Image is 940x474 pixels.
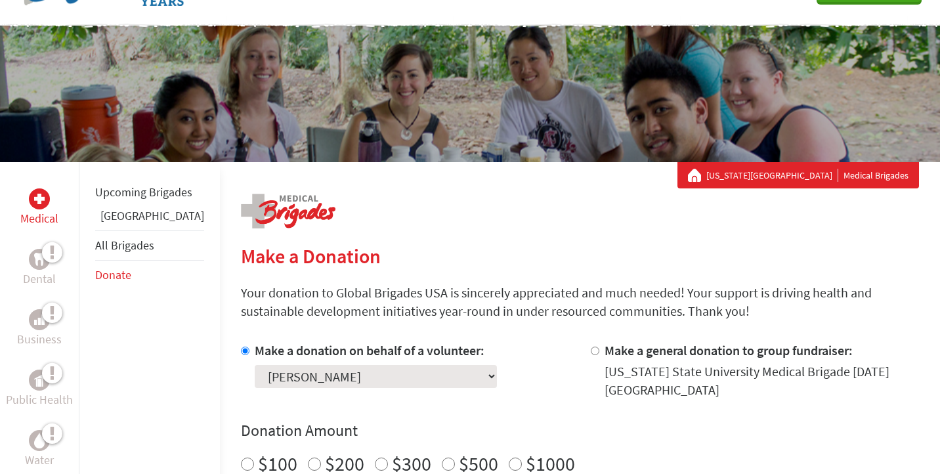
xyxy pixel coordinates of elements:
img: Business [34,314,45,325]
div: [US_STATE] State University Medical Brigade [DATE] [GEOGRAPHIC_DATA] [605,362,920,399]
div: Medical Brigades [688,169,908,182]
div: Business [29,309,50,330]
a: MedicalMedical [20,188,58,228]
a: BusinessBusiness [17,309,62,349]
li: All Brigades [95,230,204,261]
label: Make a general donation to group fundraiser: [605,342,853,358]
a: Donate [95,267,131,282]
a: Upcoming Brigades [95,184,192,200]
p: Public Health [6,391,73,409]
img: Public Health [34,374,45,387]
a: DentalDental [23,249,56,288]
a: All Brigades [95,238,154,253]
div: Dental [29,249,50,270]
p: Water [25,451,54,469]
p: Business [17,330,62,349]
li: Guatemala [95,207,204,230]
a: [GEOGRAPHIC_DATA] [100,208,204,223]
li: Donate [95,261,204,290]
h4: Donation Amount [241,420,919,441]
a: [US_STATE][GEOGRAPHIC_DATA] [706,169,838,182]
div: Medical [29,188,50,209]
img: logo-medical.png [241,194,335,228]
h2: Make a Donation [241,244,919,268]
img: Water [34,433,45,448]
img: Dental [34,253,45,265]
a: WaterWater [25,430,54,469]
div: Water [29,430,50,451]
p: Dental [23,270,56,288]
p: Medical [20,209,58,228]
img: Medical [34,194,45,204]
label: Make a donation on behalf of a volunteer: [255,342,484,358]
li: Upcoming Brigades [95,178,204,207]
div: Public Health [29,370,50,391]
a: Public HealthPublic Health [6,370,73,409]
p: Your donation to Global Brigades USA is sincerely appreciated and much needed! Your support is dr... [241,284,919,320]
